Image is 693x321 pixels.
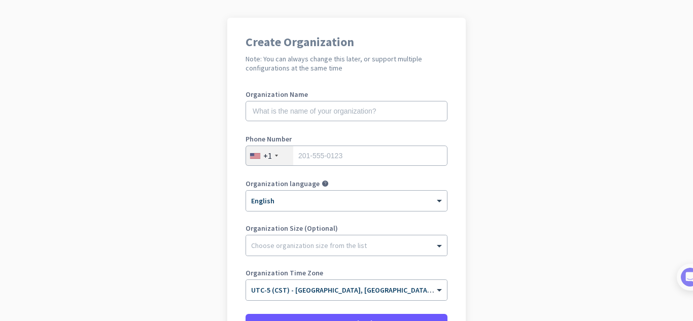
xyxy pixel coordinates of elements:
[246,180,320,187] label: Organization language
[322,180,329,187] i: help
[246,146,447,166] input: 201-555-0123
[246,36,447,48] h1: Create Organization
[246,101,447,121] input: What is the name of your organization?
[263,151,272,161] div: +1
[246,91,447,98] label: Organization Name
[246,269,447,276] label: Organization Time Zone
[246,225,447,232] label: Organization Size (Optional)
[246,54,447,73] h2: Note: You can always change this later, or support multiple configurations at the same time
[246,135,447,142] label: Phone Number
